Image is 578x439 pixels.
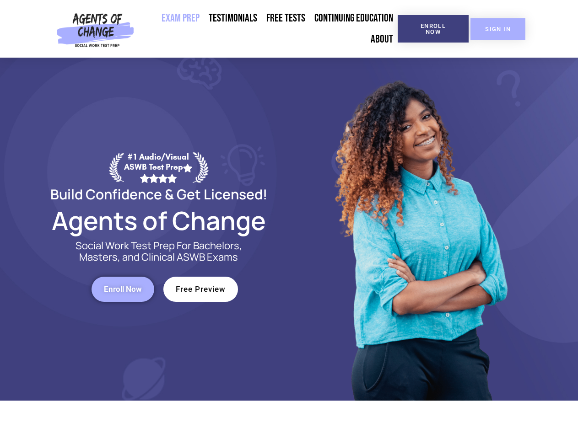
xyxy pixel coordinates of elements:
[328,58,511,401] img: Website Image 1 (1)
[398,15,469,43] a: Enroll Now
[204,8,262,29] a: Testimonials
[138,8,398,50] nav: Menu
[366,29,398,50] a: About
[28,187,289,201] h2: Build Confidence & Get Licensed!
[412,23,454,35] span: Enroll Now
[485,26,511,32] span: SIGN IN
[163,277,238,302] a: Free Preview
[124,152,193,182] div: #1 Audio/Visual ASWB Test Prep
[176,285,226,293] span: Free Preview
[28,210,289,231] h2: Agents of Change
[65,240,253,263] p: Social Work Test Prep For Bachelors, Masters, and Clinical ASWB Exams
[310,8,398,29] a: Continuing Education
[157,8,204,29] a: Exam Prep
[470,18,525,40] a: SIGN IN
[92,277,154,302] a: Enroll Now
[262,8,310,29] a: Free Tests
[104,285,142,293] span: Enroll Now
